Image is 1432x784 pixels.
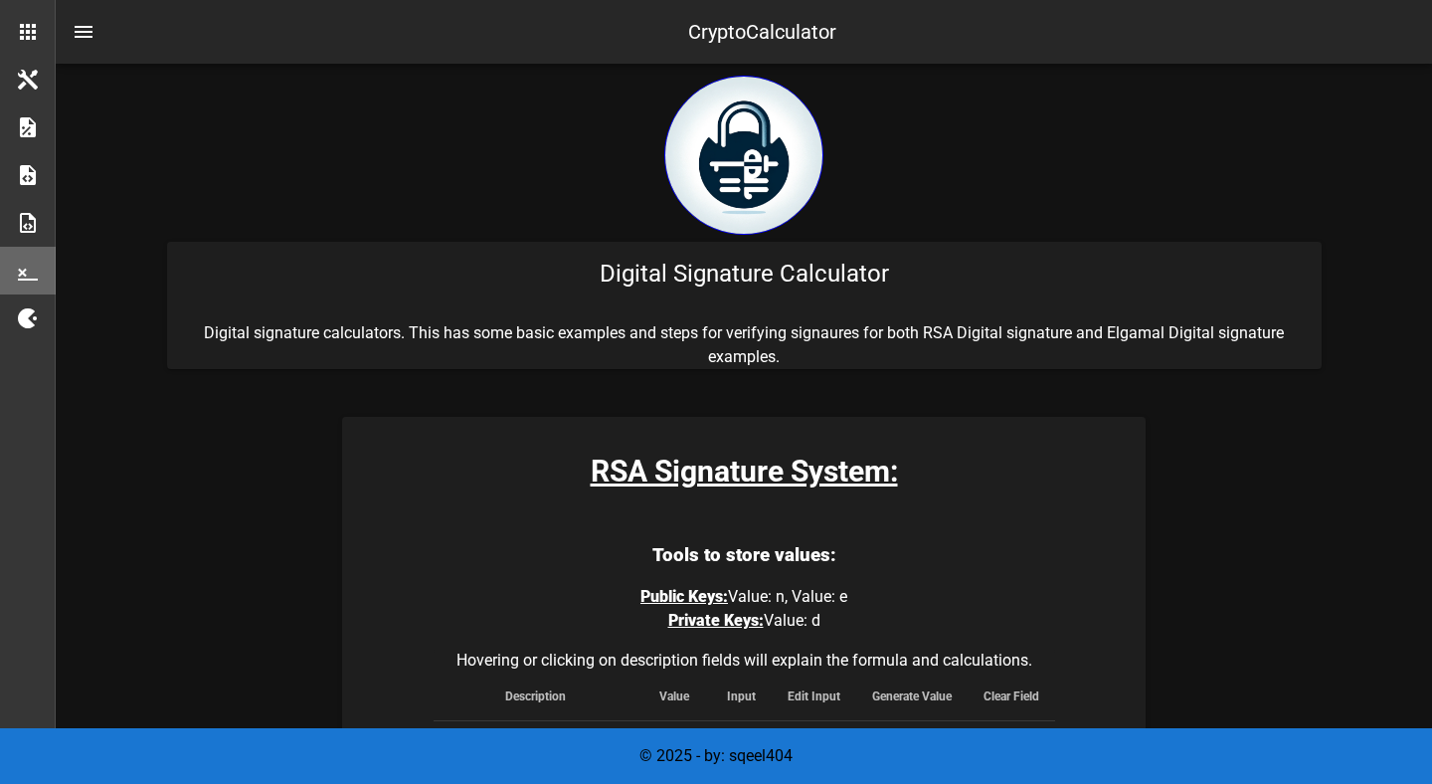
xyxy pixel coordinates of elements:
span: Generate Value [872,689,952,703]
h3: Tools to store values: [434,541,1055,569]
h3: RSA Signature System: [342,449,1146,493]
span: Clear Field [984,689,1039,703]
span: Public Keys: [640,587,728,606]
th: Clear Field [968,673,1055,720]
caption: Hovering or clicking on description fields will explain the formula and calculations. [434,649,1055,673]
p: Digital signature calculators. This has some basic examples and steps for verifying signaures for... [167,321,1322,369]
span: Edit Input [788,689,840,703]
th: Input [711,673,772,720]
td: [ max ] [638,720,711,768]
span: © 2025 - by: sqeel404 [639,746,793,765]
span: Private Keys: [668,611,764,630]
img: encryption logo [664,76,823,235]
th: Generate Value [856,673,968,720]
button: nav-menu-toggle [60,8,107,56]
span: Input [727,689,756,703]
th: Value [638,673,711,720]
div: CryptoCalculator [688,17,836,47]
th: Description [434,673,638,720]
div: Digital Signature Calculator [167,242,1322,305]
th: Edit Input [772,673,856,720]
span: Description [505,689,566,703]
a: home [664,220,823,239]
p: Value: n, Value: e Value: d [434,585,1055,633]
span: Value [659,689,689,703]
